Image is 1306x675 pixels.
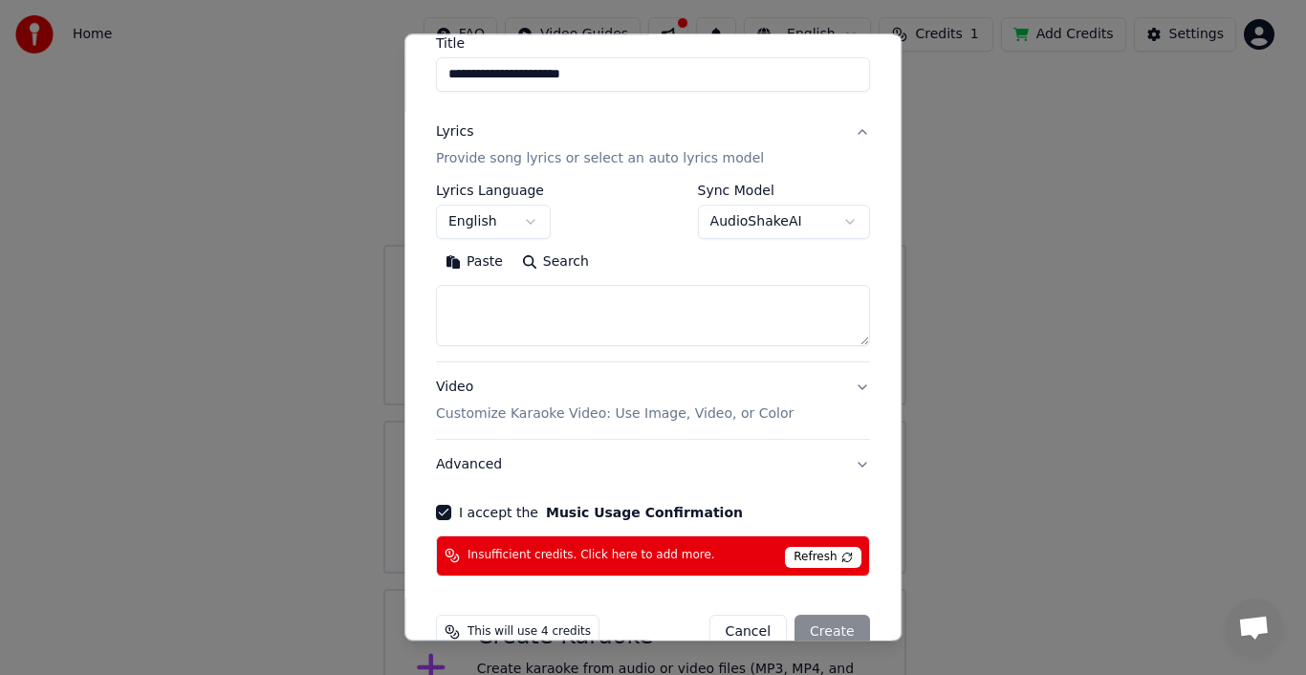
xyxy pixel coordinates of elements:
[436,362,870,439] button: VideoCustomize Karaoke Video: Use Image, Video, or Color
[546,506,743,519] button: I accept the
[436,440,870,490] button: Advanced
[436,36,870,50] label: Title
[459,506,743,519] label: I accept the
[436,122,473,142] div: Lyrics
[436,378,794,424] div: Video
[436,184,551,197] label: Lyrics Language
[436,247,512,277] button: Paste
[785,547,860,568] span: Refresh
[436,107,870,184] button: LyricsProvide song lyrics or select an auto lyrics model
[698,184,870,197] label: Sync Model
[436,404,794,424] p: Customize Karaoke Video: Use Image, Video, or Color
[468,624,591,640] span: This will use 4 credits
[709,615,787,649] button: Cancel
[512,247,599,277] button: Search
[436,149,764,168] p: Provide song lyrics or select an auto lyrics model
[468,549,715,564] span: Insufficient credits. Click here to add more.
[436,184,870,361] div: LyricsProvide song lyrics or select an auto lyrics model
